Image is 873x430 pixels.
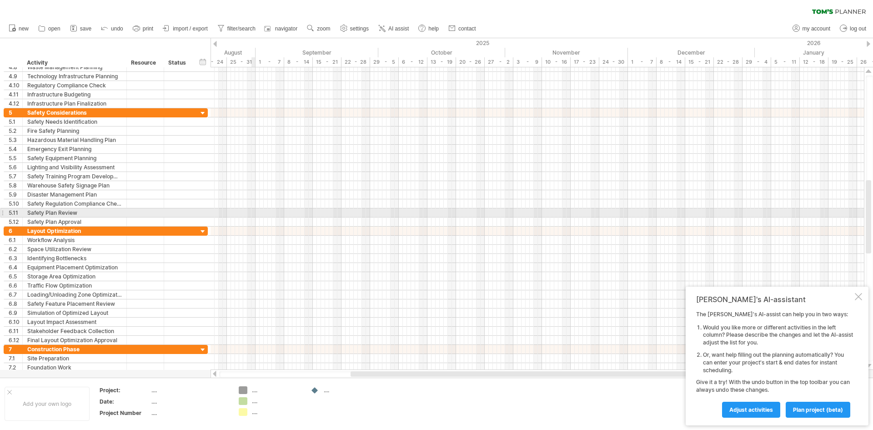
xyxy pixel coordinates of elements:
div: Simulation of Optimized Layout [27,309,122,317]
div: Safety Needs Identification [27,117,122,126]
div: Infrastructure Plan Finalization [27,99,122,108]
div: 6.6 [9,281,22,290]
div: 6.12 [9,336,22,344]
div: Add your own logo [5,387,90,421]
div: 5.9 [9,190,22,199]
div: Final Layout Optimization Approval [27,336,122,344]
span: navigator [275,25,297,32]
div: 6.1 [9,236,22,244]
div: Resource [131,58,159,67]
div: 5.12 [9,218,22,226]
a: settings [338,23,371,35]
div: 27 - 2 [485,57,513,67]
div: Safety Regulation Compliance Check [27,199,122,208]
div: Project: [100,386,150,394]
span: Adjust activities [729,406,773,413]
div: Project Number [100,409,150,417]
div: .... [324,386,373,394]
span: my account [803,25,830,32]
div: November 2025 [505,48,628,57]
div: 15 - 21 [685,57,714,67]
span: undo [111,25,123,32]
div: 6.9 [9,309,22,317]
div: 22 - 28 [714,57,743,67]
div: 7.2 [9,363,22,372]
div: 6.2 [9,245,22,253]
span: contact [458,25,476,32]
div: 6 - 12 [399,57,427,67]
div: .... [252,408,301,416]
div: Emergency Exit Planning [27,145,122,153]
div: .... [151,386,228,394]
div: 12 - 18 [800,57,828,67]
div: Construction Phase [27,345,122,354]
div: 5.5 [9,154,22,162]
div: Lighting and Visibility Assessment [27,163,122,172]
div: 4.11 [9,90,22,99]
a: new [6,23,31,35]
div: 25 - 31 [227,57,256,67]
div: 10 - 16 [542,57,571,67]
div: 6.10 [9,318,22,326]
li: Would you like more or different activities in the left column? Please describe the changes and l... [703,324,853,347]
a: Adjust activities [722,402,780,418]
a: save [68,23,94,35]
div: 6 [9,227,22,235]
span: help [428,25,439,32]
div: 5.11 [9,208,22,217]
a: print [130,23,156,35]
a: plan project (beta) [786,402,850,418]
div: Fire Safety Planning [27,126,122,135]
div: Safety Training Program Development [27,172,122,181]
a: log out [838,23,869,35]
div: Hazardous Material Handling Plan [27,136,122,144]
div: Loading/Unloading Zone Optimization [27,290,122,299]
span: log out [850,25,866,32]
div: 5.3 [9,136,22,144]
div: Site Preparation [27,354,122,363]
a: filter/search [215,23,258,35]
a: open [36,23,63,35]
div: Warehouse Safety Signage Plan [27,181,122,190]
div: 5.10 [9,199,22,208]
div: Traffic Flow Optimization [27,281,122,290]
a: contact [446,23,479,35]
a: import / export [161,23,211,35]
div: Safety Feature Placement Review [27,299,122,308]
li: Or, want help filling out the planning automatically? You can enter your project's start & end da... [703,351,853,374]
span: import / export [173,25,208,32]
div: 5.8 [9,181,22,190]
div: Safety Considerations [27,108,122,117]
div: Workflow Analysis [27,236,122,244]
div: 5 - 11 [771,57,800,67]
div: 13 - 19 [427,57,456,67]
div: 5 [9,108,22,117]
div: Layout Impact Assessment [27,318,122,326]
div: 4.10 [9,81,22,90]
span: filter/search [227,25,256,32]
div: [PERSON_NAME]'s AI-assistant [696,295,853,304]
div: Foundation Work [27,363,122,372]
div: 20 - 26 [456,57,485,67]
a: zoom [305,23,333,35]
div: 22 - 28 [341,57,370,67]
span: save [80,25,91,32]
div: .... [151,398,228,405]
a: help [416,23,442,35]
span: new [19,25,29,32]
div: 8 - 14 [284,57,313,67]
div: 4.9 [9,72,22,81]
div: .... [252,386,301,394]
span: plan project (beta) [793,406,843,413]
div: 1 - 7 [628,57,657,67]
a: AI assist [376,23,411,35]
div: Regulatory Compliance Check [27,81,122,90]
div: Technology Infrastructure Planning [27,72,122,81]
div: Safety Equipment Planning [27,154,122,162]
span: AI assist [388,25,409,32]
div: Layout Optimization [27,227,122,235]
div: 6.3 [9,254,22,263]
div: 17 - 23 [571,57,599,67]
div: 7.1 [9,354,22,363]
div: Status [168,58,188,67]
